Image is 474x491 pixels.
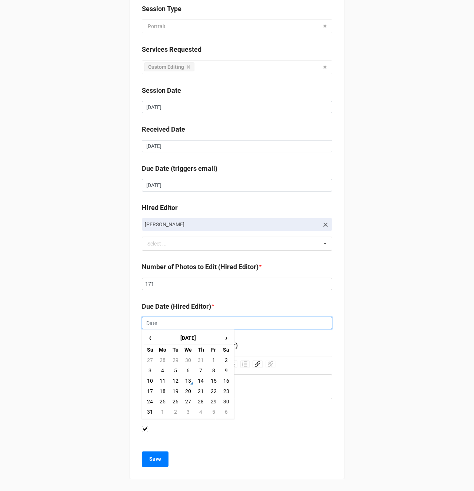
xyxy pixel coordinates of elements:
[253,360,263,368] div: Link
[169,345,182,355] th: Tu
[207,345,220,355] th: Fr
[142,4,181,14] label: Session Type
[142,301,211,312] label: Due Date (Hired Editor)
[144,332,156,344] span: ‹
[220,396,233,407] td: 30
[194,355,207,365] td: 31
[240,360,250,368] div: Ordered
[182,345,194,355] th: We
[194,407,207,417] td: 4
[182,376,194,386] td: 13
[142,124,185,135] label: Received Date
[142,203,178,213] label: Hired Editor
[207,376,220,386] td: 15
[156,345,169,355] th: Mo
[207,407,220,417] td: 5
[142,44,201,55] label: Services Requested
[156,376,169,386] td: 11
[207,355,220,365] td: 1
[220,332,232,344] span: ›
[156,386,169,396] td: 18
[182,386,194,396] td: 20
[182,407,194,417] td: 3
[144,396,156,407] td: 24
[169,355,182,365] td: 29
[266,360,276,368] div: Unlink
[194,396,207,407] td: 28
[169,386,182,396] td: 19
[156,331,220,345] th: [DATE]
[226,359,251,370] div: rdw-list-control
[144,407,156,417] td: 31
[169,365,182,376] td: 5
[142,179,332,192] input: Date
[142,451,168,467] button: Save
[194,365,207,376] td: 7
[251,359,277,370] div: rdw-link-control
[220,365,233,376] td: 9
[220,376,233,386] td: 16
[207,365,220,376] td: 8
[142,163,217,174] label: Due Date (triggers email)
[220,407,233,417] td: 6
[182,355,194,365] td: 30
[142,140,332,153] input: Date
[142,356,332,399] div: rdw-wrapper
[144,355,156,365] td: 27
[207,396,220,407] td: 29
[156,396,169,407] td: 25
[194,345,207,355] th: Th
[144,345,156,355] th: Su
[194,386,207,396] td: 21
[144,386,156,396] td: 17
[156,365,169,376] td: 4
[182,365,194,376] td: 6
[182,396,194,407] td: 27
[207,386,220,396] td: 22
[220,386,233,396] td: 23
[142,356,332,372] div: rdw-toolbar
[144,376,156,386] td: 10
[220,355,233,365] td: 2
[220,345,233,355] th: Sa
[169,376,182,386] td: 12
[169,396,182,407] td: 26
[169,407,182,417] td: 2
[156,407,169,417] td: 1
[142,317,332,329] input: Date
[146,383,329,391] div: rdw-editor
[142,101,332,114] input: Date
[142,85,181,96] label: Session Date
[146,240,177,248] div: Select ...
[156,355,169,365] td: 28
[145,221,319,228] p: [PERSON_NAME]
[144,365,156,376] td: 3
[142,262,258,272] label: Number of Photos to Edit (Hired Editor)
[149,455,161,463] b: Save
[194,376,207,386] td: 14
